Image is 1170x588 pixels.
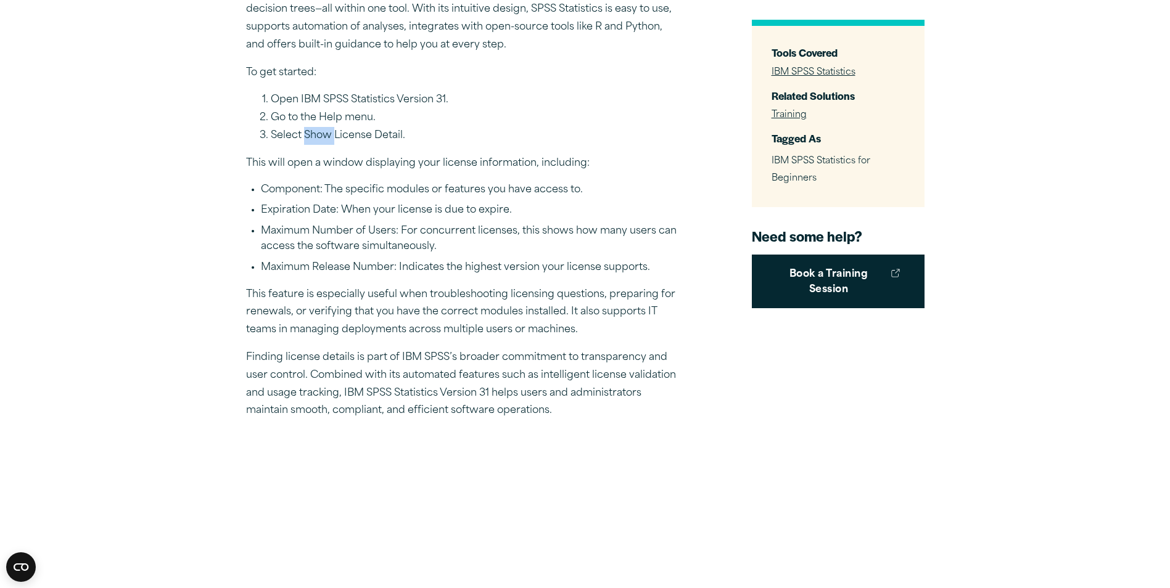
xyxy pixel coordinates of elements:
li: Select Show License Detail. [271,127,678,145]
li: Maximum Release Number: Indicates the highest version your license supports. [261,260,678,276]
a: Training [772,110,807,120]
h3: Related Solutions [772,88,905,102]
li: Expiration Date: When your license is due to expire. [261,203,678,219]
p: Finding license details is part of IBM SPSS’s broader commitment to transparency and user control... [246,349,678,420]
li: Component: The specific modules or features you have access to. [261,182,678,198]
li: Open IBM SPSS Statistics Version 31. [271,91,678,109]
button: Open CMP widget [6,552,36,582]
li: Maximum Number of Users: For concurrent licenses, this shows how many users can access the softwa... [261,224,678,255]
a: Book a Training Session [752,254,925,308]
p: To get started: [246,64,678,82]
h4: Need some help? [752,227,925,245]
p: This feature is especially useful when troubleshooting licensing questions, preparing for renewal... [246,286,678,339]
span: IBM SPSS Statistics for Beginners [772,156,870,183]
h3: Tagged As [772,131,905,145]
p: This will open a window displaying your license information, including: [246,155,678,173]
a: IBM SPSS Statistics [772,67,855,76]
li: Go to the Help menu. [271,109,678,127]
h3: Tools Covered [772,46,905,60]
